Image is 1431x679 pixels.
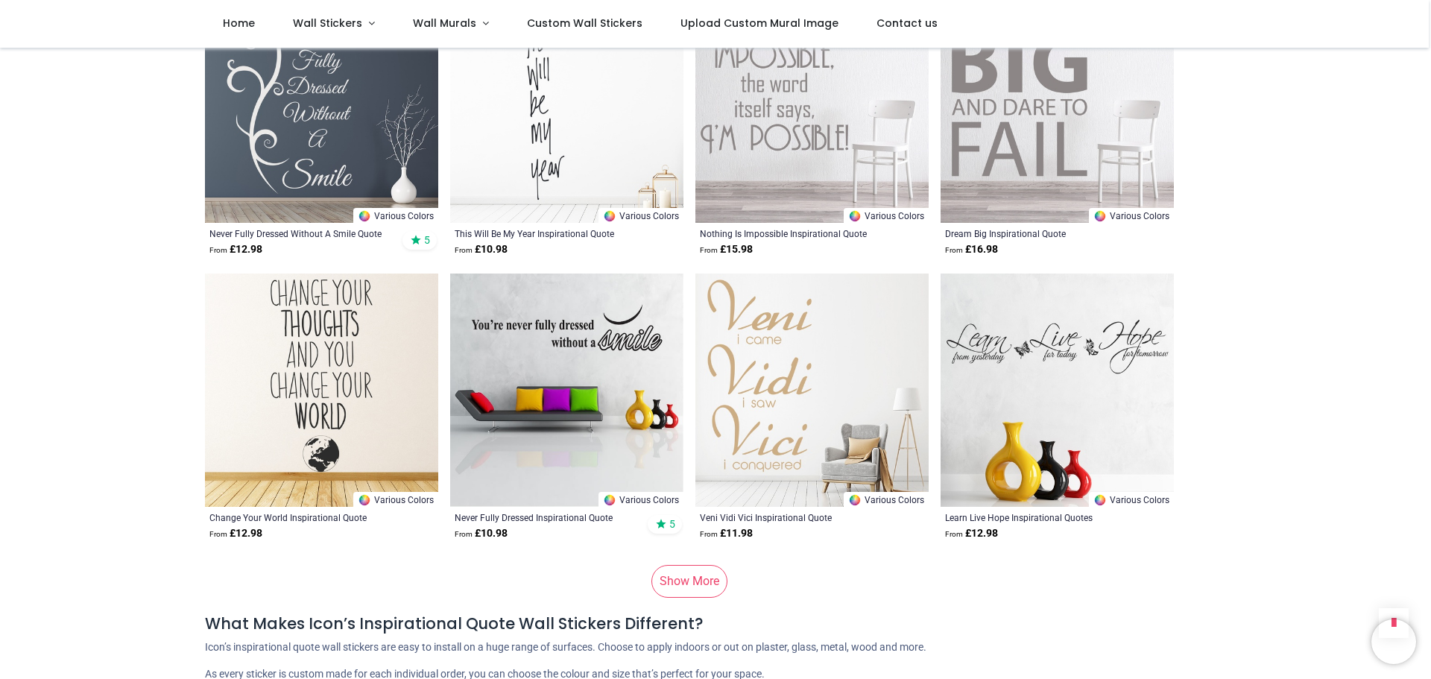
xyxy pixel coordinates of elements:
img: Color Wheel [1093,209,1107,223]
strong: £ 10.98 [455,242,508,257]
img: Veni Vidi Vici Inspirational Quote Wall Sticker [695,274,929,507]
a: Show More [651,565,727,598]
strong: £ 10.98 [455,526,508,541]
span: Contact us [876,16,938,31]
span: From [945,530,963,538]
span: Home [223,16,255,31]
img: Color Wheel [358,493,371,507]
strong: £ 16.98 [945,242,998,257]
a: Various Colors [598,208,683,223]
span: Upload Custom Mural Image [680,16,838,31]
a: Nothing Is Impossible Inspirational Quote [700,227,879,239]
span: Custom Wall Stickers [527,16,642,31]
strong: £ 15.98 [700,242,753,257]
span: From [700,530,718,538]
span: From [209,530,227,538]
img: Learn Live Hope Inspirational Quotes Wall Sticker [941,274,1174,507]
a: Various Colors [844,208,929,223]
strong: £ 12.98 [945,526,998,541]
a: Various Colors [844,492,929,507]
span: From [455,246,473,254]
a: Change Your World Inspirational Quote [209,511,389,523]
a: Veni Vidi Vici Inspirational Quote [700,511,879,523]
a: Learn Live Hope Inspirational Quotes [945,511,1125,523]
img: Color Wheel [358,209,371,223]
span: From [700,246,718,254]
span: Wall Murals [413,16,476,31]
span: From [209,246,227,254]
strong: £ 11.98 [700,526,753,541]
span: From [455,530,473,538]
span: 5 [669,517,675,531]
span: From [945,246,963,254]
span: Wall Stickers [293,16,362,31]
p: Icon’s inspirational quote wall stickers are easy to install on a huge range of surfaces. Choose ... [205,640,1226,655]
a: Various Colors [598,492,683,507]
span: 5 [424,233,430,247]
img: Change Your World Inspirational Quote Wall Sticker - Mod4 [205,274,438,507]
a: Never Fully Dressed Without A Smile Quote [209,227,389,239]
h4: What Makes Icon’s Inspirational Quote Wall Stickers Different? [205,613,1226,634]
strong: £ 12.98 [209,526,262,541]
a: Various Colors [353,492,438,507]
img: Color Wheel [1093,493,1107,507]
img: Color Wheel [603,493,616,507]
strong: £ 12.98 [209,242,262,257]
img: Color Wheel [848,493,862,507]
img: Never Fully Dressed Inspirational Quote Wall Sticker [450,274,683,507]
a: Various Colors [353,208,438,223]
a: Never Fully Dressed Inspirational Quote [455,511,634,523]
a: Dream Big Inspirational Quote [945,227,1125,239]
a: This Will Be My Year Inspirational Quote [455,227,634,239]
a: Various Colors [1089,208,1174,223]
iframe: Brevo live chat [1371,619,1416,664]
a: Various Colors [1089,492,1174,507]
img: Color Wheel [848,209,862,223]
img: Color Wheel [603,209,616,223]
